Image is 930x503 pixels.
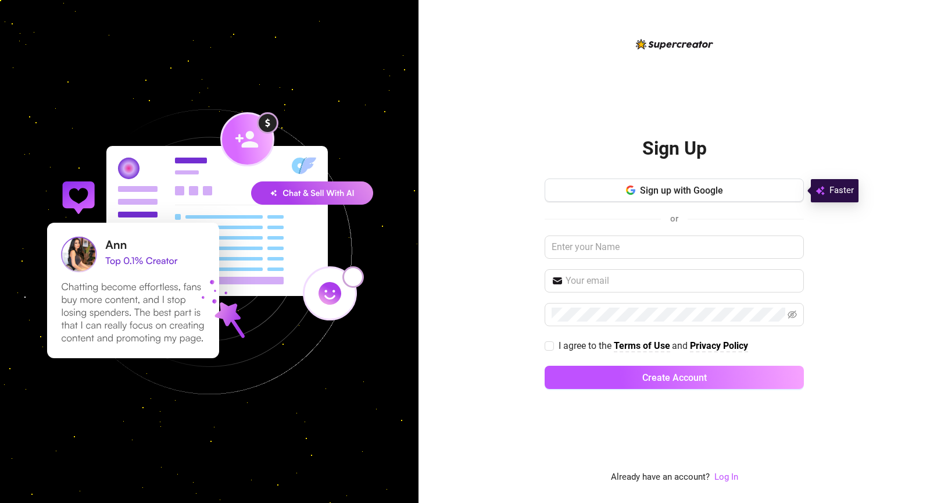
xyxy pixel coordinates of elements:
span: Already have an account? [611,470,710,484]
button: Sign up with Google [545,179,804,202]
img: logo-BBDzfeDw.svg [636,39,713,49]
input: Enter your Name [545,236,804,259]
strong: Privacy Policy [690,340,748,351]
strong: Terms of Use [614,340,670,351]
a: Terms of Use [614,340,670,352]
span: I agree to the [559,340,614,351]
img: signup-background-D0MIrEPF.svg [8,51,410,453]
button: Create Account [545,366,804,389]
img: svg%3e [815,184,825,198]
span: Create Account [642,372,707,383]
a: Log In [714,472,738,482]
span: and [672,340,690,351]
a: Log In [714,470,738,484]
span: Sign up with Google [640,185,723,196]
span: eye-invisible [788,310,797,319]
input: Your email [566,274,797,288]
a: Privacy Policy [690,340,748,352]
span: or [670,213,678,224]
h2: Sign Up [642,137,707,160]
span: Faster [829,184,854,198]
